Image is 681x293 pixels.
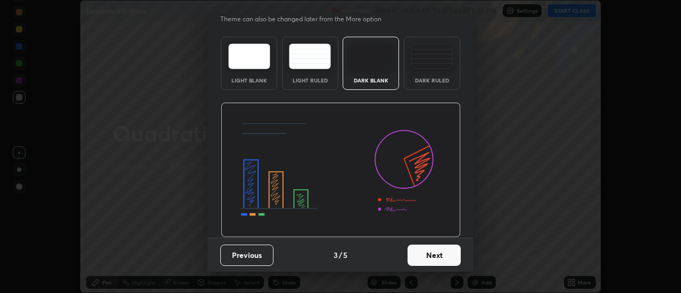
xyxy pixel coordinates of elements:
div: Light Blank [228,78,270,83]
div: Dark Ruled [411,78,453,83]
img: darkRuledTheme.de295e13.svg [411,44,453,69]
img: darkThemeBanner.d06ce4a2.svg [221,103,461,238]
h4: / [339,249,342,261]
h4: 5 [343,249,347,261]
div: Light Ruled [289,78,331,83]
img: lightTheme.e5ed3b09.svg [228,44,270,69]
div: Dark Blank [350,78,392,83]
h4: 3 [334,249,338,261]
img: darkTheme.f0cc69e5.svg [350,44,392,69]
button: Previous [220,245,273,266]
img: lightRuledTheme.5fabf969.svg [289,44,331,69]
p: Theme can also be changed later from the More option [220,14,393,24]
button: Next [408,245,461,266]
